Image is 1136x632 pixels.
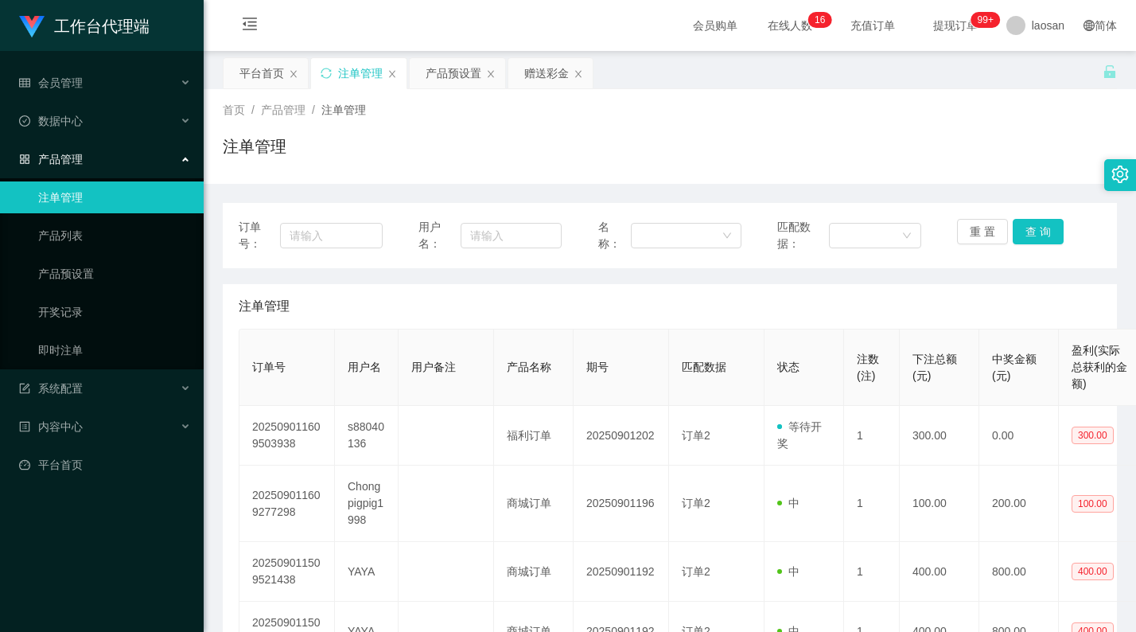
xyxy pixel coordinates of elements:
a: 即时注单 [38,334,191,366]
td: Chongpigpig1998 [335,466,399,542]
span: 首页 [223,103,245,116]
td: 202509011609277298 [239,466,335,542]
span: 在线人数 [760,20,820,31]
input: 请输入 [280,223,383,248]
td: 202509011609503938 [239,406,335,466]
sup: 16 [808,12,831,28]
span: 匹配数据： [777,219,828,252]
td: 200.00 [979,466,1059,542]
span: 充值订单 [842,20,903,31]
td: 20250901202 [574,406,669,466]
span: 产品名称 [507,361,551,373]
span: 300.00 [1072,427,1114,444]
p: 6 [820,12,826,28]
i: 图标: table [19,77,30,88]
span: 数据中心 [19,115,83,127]
span: 产品管理 [261,103,305,116]
i: 图标: unlock [1103,64,1117,79]
span: 期号 [586,361,609,373]
i: 图标: appstore-o [19,154,30,165]
span: 订单2 [682,429,710,442]
img: logo.9652507e.png [19,16,45,38]
a: 产品列表 [38,220,191,252]
span: 状态 [777,361,799,373]
td: 300.00 [900,406,979,466]
div: 平台首页 [239,58,284,88]
input: 请输入 [461,223,562,248]
span: 系统配置 [19,382,83,395]
i: 图标: form [19,383,30,394]
td: s88040136 [335,406,399,466]
span: 400.00 [1072,563,1114,580]
td: 商城订单 [494,542,574,602]
span: 用户名 [348,361,381,373]
h1: 工作台代理端 [54,1,150,52]
span: 订单号 [252,361,286,373]
span: 中奖金额(元) [992,353,1037,382]
span: 产品管理 [19,153,83,166]
i: 图标: close [574,69,583,79]
span: 注单管理 [239,297,290,316]
td: 1 [844,542,900,602]
td: 0.00 [979,406,1059,466]
i: 图标: close [289,69,298,79]
span: 等待开奖 [777,420,822,450]
td: 20250901192 [574,542,669,602]
span: 订单2 [682,565,710,578]
i: 图标: global [1083,20,1095,31]
td: 100.00 [900,466,979,542]
span: 注单管理 [321,103,366,116]
span: 会员管理 [19,76,83,89]
div: 注单管理 [338,58,383,88]
a: 图标: dashboard平台首页 [19,449,191,481]
span: 订单号： [239,219,280,252]
span: 100.00 [1072,495,1114,513]
td: 202509011509521438 [239,542,335,602]
sup: 1049 [971,12,1000,28]
i: 图标: down [722,231,732,242]
span: / [251,103,255,116]
td: 20250901196 [574,466,669,542]
a: 产品预设置 [38,258,191,290]
i: 图标: close [387,69,397,79]
a: 工作台代理端 [19,19,150,32]
div: 产品预设置 [426,58,481,88]
td: 福利订单 [494,406,574,466]
i: 图标: check-circle-o [19,115,30,127]
span: 盈利(实际总获利的金额) [1072,344,1127,390]
span: 注数(注) [857,353,879,382]
span: 下注总额(元) [912,353,957,382]
span: 中 [777,565,799,578]
i: 图标: down [902,231,912,242]
i: 图标: menu-fold [223,1,277,52]
span: 提现订单 [925,20,986,31]
button: 重 置 [957,219,1008,244]
i: 图标: setting [1111,166,1129,183]
span: 内容中心 [19,420,83,433]
td: 商城订单 [494,466,574,542]
td: 1 [844,406,900,466]
span: / [312,103,315,116]
span: 名称： [598,219,631,252]
span: 订单2 [682,497,710,509]
span: 用户名： [418,219,461,252]
td: 1 [844,466,900,542]
span: 中 [777,497,799,509]
a: 注单管理 [38,181,191,213]
td: 800.00 [979,542,1059,602]
i: 图标: sync [321,68,332,79]
span: 匹配数据 [682,361,726,373]
span: 用户备注 [411,361,456,373]
i: 图标: profile [19,421,30,432]
h1: 注单管理 [223,135,286,158]
i: 图标: close [486,69,496,79]
div: 赠送彩金 [524,58,569,88]
p: 1 [815,12,820,28]
td: YAYA [335,542,399,602]
td: 400.00 [900,542,979,602]
a: 开奖记录 [38,296,191,328]
button: 查 询 [1013,219,1064,244]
